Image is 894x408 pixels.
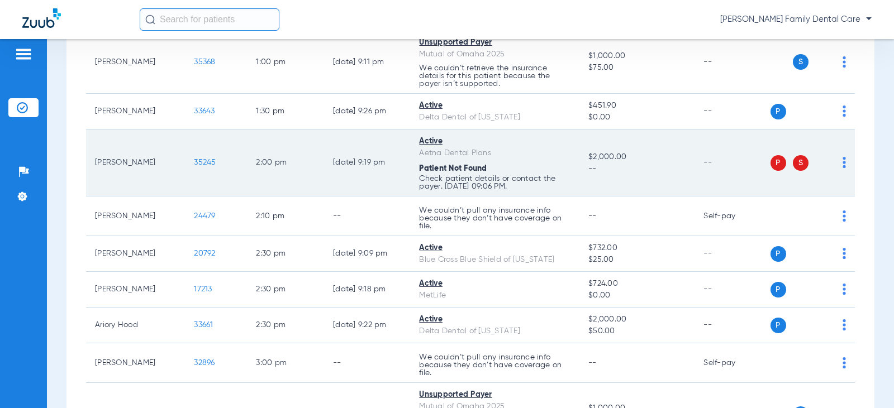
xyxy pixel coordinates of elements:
[419,290,570,301] div: MetLife
[588,212,597,220] span: --
[194,212,215,220] span: 24479
[419,165,487,172] span: Patient Not Found
[793,155,809,171] span: S
[588,100,686,112] span: $451.90
[588,163,686,175] span: --
[843,210,846,222] img: group-dot-blue.svg
[324,236,410,272] td: [DATE] 9:09 PM
[324,196,410,236] td: --
[419,325,570,337] div: Delta Dental of [US_STATE]
[194,249,215,257] span: 20792
[247,94,324,129] td: 1:30 PM
[247,272,324,308] td: 2:30 PM
[588,151,686,163] span: $2,000.00
[15,47,32,61] img: hamburger-icon
[194,285,212,293] span: 17213
[140,8,279,31] input: Search for patients
[843,319,846,330] img: group-dot-blue.svg
[86,236,185,272] td: [PERSON_NAME]
[771,282,786,297] span: P
[324,308,410,343] td: [DATE] 9:22 PM
[86,308,185,343] td: Ariory Hood
[86,343,185,383] td: [PERSON_NAME]
[419,37,570,49] div: Unsupported Payer
[419,278,570,290] div: Active
[419,207,570,230] p: We couldn’t pull any insurance info because they don’t have coverage on file.
[194,321,213,329] span: 33661
[695,94,770,129] td: --
[194,359,215,367] span: 32896
[86,196,185,236] td: [PERSON_NAME]
[419,254,570,266] div: Blue Cross Blue Shield of [US_STATE]
[720,14,872,25] span: [PERSON_NAME] Family Dental Care
[419,242,570,254] div: Active
[419,100,570,112] div: Active
[419,136,570,147] div: Active
[419,49,570,60] div: Mutual of Omaha 2025
[588,314,686,325] span: $2,000.00
[843,157,846,168] img: group-dot-blue.svg
[86,94,185,129] td: [PERSON_NAME]
[419,314,570,325] div: Active
[324,94,410,129] td: [DATE] 9:26 PM
[419,147,570,159] div: Aetna Dental Plans
[695,236,770,272] td: --
[247,308,324,343] td: 2:30 PM
[771,246,786,262] span: P
[324,343,410,383] td: --
[843,56,846,68] img: group-dot-blue.svg
[22,8,61,28] img: Zuub Logo
[771,318,786,333] span: P
[324,272,410,308] td: [DATE] 9:18 PM
[247,236,324,272] td: 2:30 PM
[194,58,215,66] span: 35368
[86,129,185,196] td: [PERSON_NAME]
[194,159,216,166] span: 35245
[843,357,846,368] img: group-dot-blue.svg
[86,31,185,94] td: [PERSON_NAME]
[843,105,846,117] img: group-dot-blue.svg
[324,129,410,196] td: [DATE] 9:19 PM
[793,54,809,70] span: S
[247,129,324,196] td: 2:00 PM
[145,15,155,25] img: Search Icon
[588,359,597,367] span: --
[843,248,846,259] img: group-dot-blue.svg
[247,31,324,94] td: 1:00 PM
[86,272,185,308] td: [PERSON_NAME]
[419,112,570,123] div: Delta Dental of [US_STATE]
[695,343,770,383] td: Self-pay
[247,343,324,383] td: 3:00 PM
[588,290,686,301] span: $0.00
[324,31,410,94] td: [DATE] 9:11 PM
[695,308,770,343] td: --
[771,104,786,119] span: P
[419,175,570,190] p: Check patient details or contact the payer. [DATE] 09:06 PM.
[695,31,770,94] td: --
[695,272,770,308] td: --
[588,254,686,266] span: $25.00
[194,107,215,115] span: 33643
[695,129,770,196] td: --
[247,196,324,236] td: 2:10 PM
[419,389,570,401] div: Unsupported Payer
[588,50,686,62] span: $1,000.00
[771,155,786,171] span: P
[419,353,570,377] p: We couldn’t pull any insurance info because they don’t have coverage on file.
[588,112,686,123] span: $0.00
[588,325,686,337] span: $50.00
[843,284,846,295] img: group-dot-blue.svg
[588,242,686,254] span: $732.00
[419,64,570,88] p: We couldn’t retrieve the insurance details for this patient because the payer isn’t supported.
[588,278,686,290] span: $724.00
[588,62,686,74] span: $75.00
[695,196,770,236] td: Self-pay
